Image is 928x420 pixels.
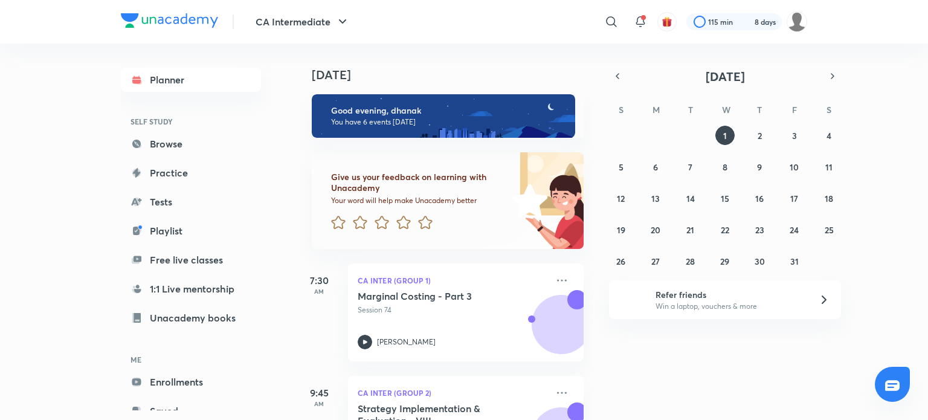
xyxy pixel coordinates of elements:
[819,220,839,239] button: October 25, 2025
[331,172,507,193] h6: Give us your feedback on learning with Unacademy
[295,400,343,407] p: AM
[646,220,665,239] button: October 20, 2025
[715,126,735,145] button: October 1, 2025
[681,189,700,208] button: October 14, 2025
[755,224,764,236] abbr: October 23, 2025
[819,157,839,176] button: October 11, 2025
[651,224,660,236] abbr: October 20, 2025
[686,193,695,204] abbr: October 14, 2025
[248,10,357,34] button: CA Intermediate
[750,220,769,239] button: October 23, 2025
[617,224,625,236] abbr: October 19, 2025
[656,288,804,301] h6: Refer friends
[121,13,218,28] img: Company Logo
[611,157,631,176] button: October 5, 2025
[611,189,631,208] button: October 12, 2025
[312,94,575,138] img: evening
[662,16,672,27] img: avatar
[755,256,765,267] abbr: October 30, 2025
[471,152,584,249] img: feedback_image
[651,193,660,204] abbr: October 13, 2025
[358,386,547,400] p: CA Inter (Group 2)
[785,220,804,239] button: October 24, 2025
[358,290,508,302] h5: Marginal Costing - Part 3
[787,11,807,32] img: dhanak
[721,193,729,204] abbr: October 15, 2025
[715,251,735,271] button: October 29, 2025
[825,193,833,204] abbr: October 18, 2025
[792,130,797,141] abbr: October 3, 2025
[715,220,735,239] button: October 22, 2025
[611,251,631,271] button: October 26, 2025
[790,256,799,267] abbr: October 31, 2025
[826,130,831,141] abbr: October 4, 2025
[646,189,665,208] button: October 13, 2025
[785,157,804,176] button: October 10, 2025
[715,157,735,176] button: October 8, 2025
[653,161,658,173] abbr: October 6, 2025
[657,12,677,31] button: avatar
[121,277,261,301] a: 1:1 Live mentorship
[619,288,643,312] img: referral
[792,104,797,115] abbr: Friday
[121,68,261,92] a: Planner
[121,219,261,243] a: Playlist
[790,224,799,236] abbr: October 24, 2025
[646,251,665,271] button: October 27, 2025
[826,104,831,115] abbr: Saturday
[616,256,625,267] abbr: October 26, 2025
[706,68,745,85] span: [DATE]
[715,189,735,208] button: October 15, 2025
[312,68,596,82] h4: [DATE]
[331,117,564,127] p: You have 6 events [DATE]
[750,157,769,176] button: October 9, 2025
[686,224,694,236] abbr: October 21, 2025
[331,105,564,116] h6: Good evening, dhanak
[785,126,804,145] button: October 3, 2025
[331,196,507,205] p: Your word will help make Unacademy better
[721,224,729,236] abbr: October 22, 2025
[619,104,623,115] abbr: Sunday
[646,157,665,176] button: October 6, 2025
[790,193,798,204] abbr: October 17, 2025
[121,13,218,31] a: Company Logo
[681,157,700,176] button: October 7, 2025
[121,190,261,214] a: Tests
[681,251,700,271] button: October 28, 2025
[757,104,762,115] abbr: Thursday
[790,161,799,173] abbr: October 10, 2025
[651,256,660,267] abbr: October 27, 2025
[121,132,261,156] a: Browse
[626,68,824,85] button: [DATE]
[688,104,693,115] abbr: Tuesday
[755,193,764,204] abbr: October 16, 2025
[295,288,343,295] p: AM
[723,161,727,173] abbr: October 8, 2025
[295,273,343,288] h5: 7:30
[377,337,436,347] p: [PERSON_NAME]
[785,251,804,271] button: October 31, 2025
[121,111,261,132] h6: SELF STUDY
[617,193,625,204] abbr: October 12, 2025
[758,130,762,141] abbr: October 2, 2025
[295,386,343,400] h5: 9:45
[656,301,804,312] p: Win a laptop, vouchers & more
[652,104,660,115] abbr: Monday
[722,104,730,115] abbr: Wednesday
[750,251,769,271] button: October 30, 2025
[121,370,261,394] a: Enrollments
[723,130,727,141] abbr: October 1, 2025
[619,161,623,173] abbr: October 5, 2025
[121,349,261,370] h6: ME
[611,220,631,239] button: October 19, 2025
[121,248,261,272] a: Free live classes
[740,16,752,28] img: streak
[121,161,261,185] a: Practice
[686,256,695,267] abbr: October 28, 2025
[532,302,590,360] img: Avatar
[121,306,261,330] a: Unacademy books
[688,161,692,173] abbr: October 7, 2025
[757,161,762,173] abbr: October 9, 2025
[819,126,839,145] button: October 4, 2025
[750,189,769,208] button: October 16, 2025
